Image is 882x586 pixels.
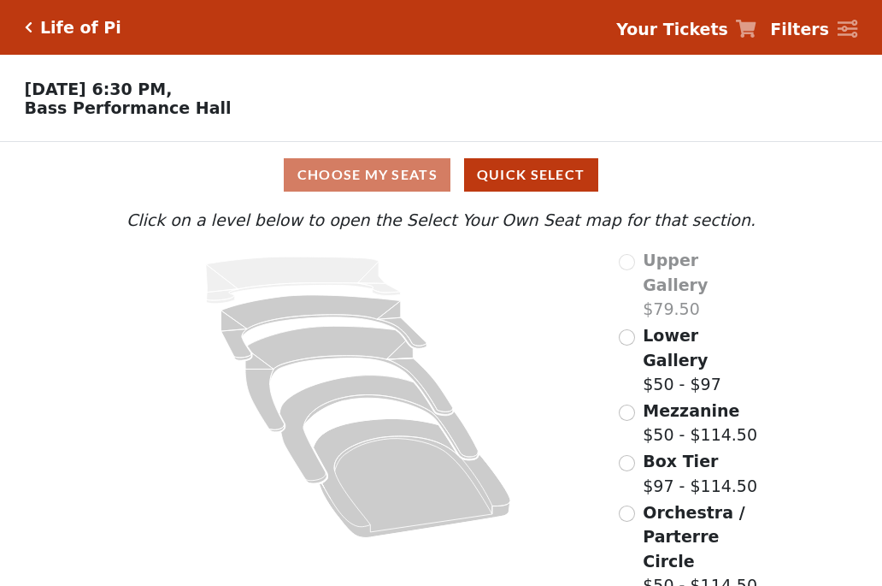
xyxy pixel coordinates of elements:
[643,326,708,370] span: Lower Gallery
[221,295,427,360] path: Lower Gallery - Seats Available: 108
[770,20,829,38] strong: Filters
[206,257,401,304] path: Upper Gallery - Seats Available: 0
[643,503,744,571] span: Orchestra / Parterre Circle
[643,399,757,447] label: $50 - $114.50
[25,21,32,33] a: Click here to go back to filters
[643,401,739,420] span: Mezzanine
[40,18,121,38] h5: Life of Pi
[122,208,760,233] p: Click on a level below to open the Select Your Own Seat map for that section.
[643,452,718,471] span: Box Tier
[770,17,857,42] a: Filters
[643,323,760,397] label: $50 - $97
[616,20,728,38] strong: Your Tickets
[643,449,757,498] label: $97 - $114.50
[616,17,756,42] a: Your Tickets
[314,419,511,538] path: Orchestra / Parterre Circle - Seats Available: 15
[464,158,598,192] button: Quick Select
[643,251,708,294] span: Upper Gallery
[643,248,760,322] label: $79.50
